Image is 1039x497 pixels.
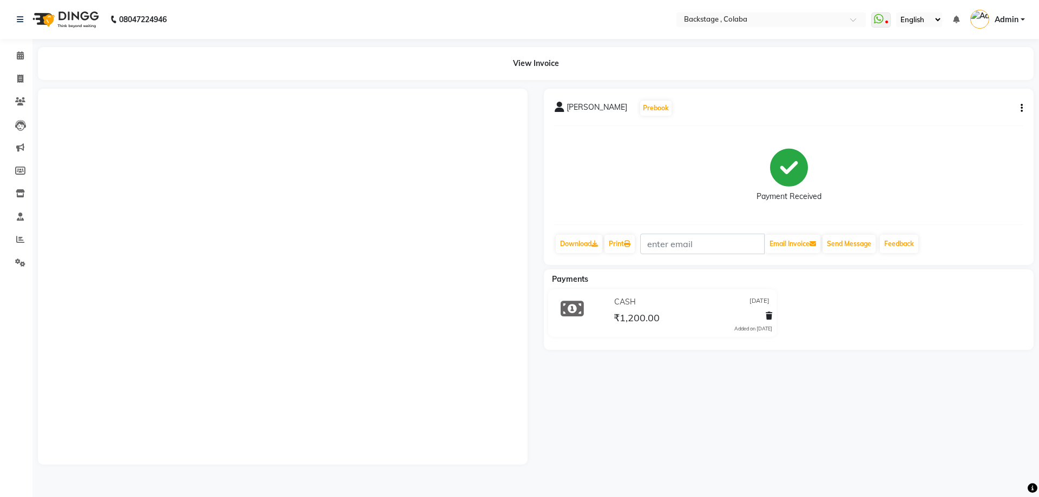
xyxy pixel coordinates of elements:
[614,312,660,327] span: ₹1,200.00
[640,101,672,116] button: Prebook
[38,47,1034,80] div: View Invoice
[556,235,602,253] a: Download
[765,235,820,253] button: Email Invoice
[28,4,102,35] img: logo
[757,191,821,202] div: Payment Received
[640,234,765,254] input: enter email
[604,235,635,253] a: Print
[749,296,770,308] span: [DATE]
[734,325,772,333] div: Added on [DATE]
[823,235,876,253] button: Send Message
[567,102,627,117] span: [PERSON_NAME]
[552,274,588,284] span: Payments
[614,296,636,308] span: CASH
[119,4,167,35] b: 08047224946
[970,10,989,29] img: Admin
[995,14,1018,25] span: Admin
[880,235,918,253] a: Feedback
